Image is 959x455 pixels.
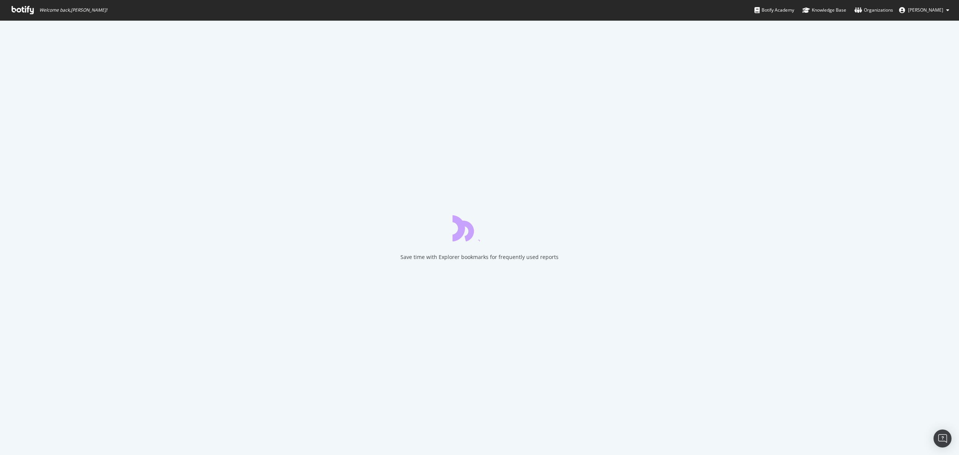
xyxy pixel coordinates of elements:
button: [PERSON_NAME] [893,4,955,16]
div: Organizations [854,6,893,14]
span: Gwen Arana [908,7,943,13]
div: Knowledge Base [802,6,846,14]
span: Welcome back, [PERSON_NAME] ! [39,7,107,13]
div: Botify Academy [754,6,794,14]
div: Save time with Explorer bookmarks for frequently used reports [400,253,559,261]
div: animation [453,214,506,241]
div: Open Intercom Messenger [934,430,952,448]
